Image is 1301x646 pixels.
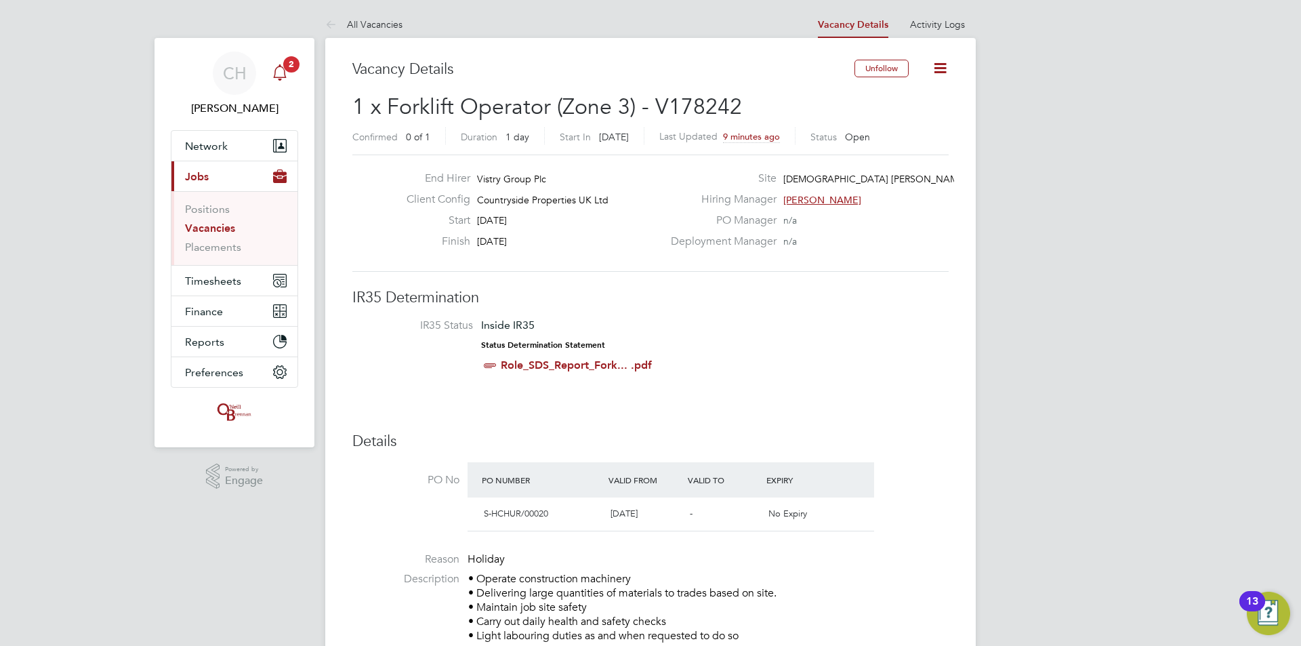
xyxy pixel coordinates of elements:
[396,171,470,186] label: End Hirer
[478,468,605,492] div: PO Number
[396,235,470,249] label: Finish
[783,173,1064,185] span: [DEMOGRAPHIC_DATA] [PERSON_NAME][GEOGRAPHIC_DATA]
[468,552,505,566] span: Holiday
[605,468,684,492] div: Valid From
[477,235,507,247] span: [DATE]
[663,214,777,228] label: PO Manager
[599,131,629,143] span: [DATE]
[215,401,254,423] img: oneillandbrennan-logo-retina.png
[352,552,459,567] label: Reason
[171,100,298,117] span: Ciaran Hoey
[225,475,263,487] span: Engage
[185,170,209,183] span: Jobs
[663,193,777,207] label: Hiring Manager
[659,130,718,142] label: Last Updated
[690,508,693,519] span: -
[283,56,300,73] span: 2
[481,340,605,350] strong: Status Determination Statement
[1246,601,1258,619] div: 13
[505,131,529,143] span: 1 day
[1247,592,1290,635] button: Open Resource Center, 13 new notifications
[854,60,909,77] button: Unfollow
[477,214,507,226] span: [DATE]
[768,508,807,519] span: No Expiry
[223,64,247,82] span: CH
[171,191,297,265] div: Jobs
[810,131,837,143] label: Status
[185,366,243,379] span: Preferences
[845,131,870,143] span: Open
[560,131,591,143] label: Start In
[185,336,224,348] span: Reports
[171,296,297,326] button: Finance
[185,305,223,318] span: Finance
[171,357,297,387] button: Preferences
[481,319,535,331] span: Inside IR35
[723,131,780,142] span: 9 minutes ago
[185,275,241,287] span: Timesheets
[501,359,652,371] a: Role_SDS_Report_Fork... .pdf
[352,473,459,487] label: PO No
[352,572,459,586] label: Description
[206,464,264,489] a: Powered byEngage
[484,508,548,519] span: S-HCHUR/00020
[783,194,861,206] span: [PERSON_NAME]
[818,19,888,31] a: Vacancy Details
[366,319,473,333] label: IR35 Status
[171,327,297,357] button: Reports
[352,60,854,79] h3: Vacancy Details
[185,241,241,254] a: Placements
[477,173,546,185] span: Vistry Group Plc
[763,468,842,492] div: Expiry
[783,235,797,247] span: n/a
[611,508,638,519] span: [DATE]
[396,193,470,207] label: Client Config
[266,52,293,95] a: 2
[663,171,777,186] label: Site
[684,468,764,492] div: Valid To
[185,203,230,216] a: Positions
[396,214,470,228] label: Start
[325,18,402,31] a: All Vacancies
[154,38,314,447] nav: Main navigation
[171,161,297,191] button: Jobs
[171,401,298,423] a: Go to home page
[171,131,297,161] button: Network
[461,131,497,143] label: Duration
[477,194,608,206] span: Countryside Properties UK Ltd
[352,288,949,308] h3: IR35 Determination
[171,52,298,117] a: CH[PERSON_NAME]
[910,18,965,31] a: Activity Logs
[225,464,263,475] span: Powered by
[663,235,777,249] label: Deployment Manager
[185,140,228,153] span: Network
[352,432,949,451] h3: Details
[185,222,235,235] a: Vacancies
[352,131,398,143] label: Confirmed
[783,214,797,226] span: n/a
[352,94,742,120] span: 1 x Forklift Operator (Zone 3) - V178242
[468,572,949,643] p: • Operate construction machinery • Delivering large quantities of materials to trades based on si...
[171,266,297,296] button: Timesheets
[406,131,430,143] span: 0 of 1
